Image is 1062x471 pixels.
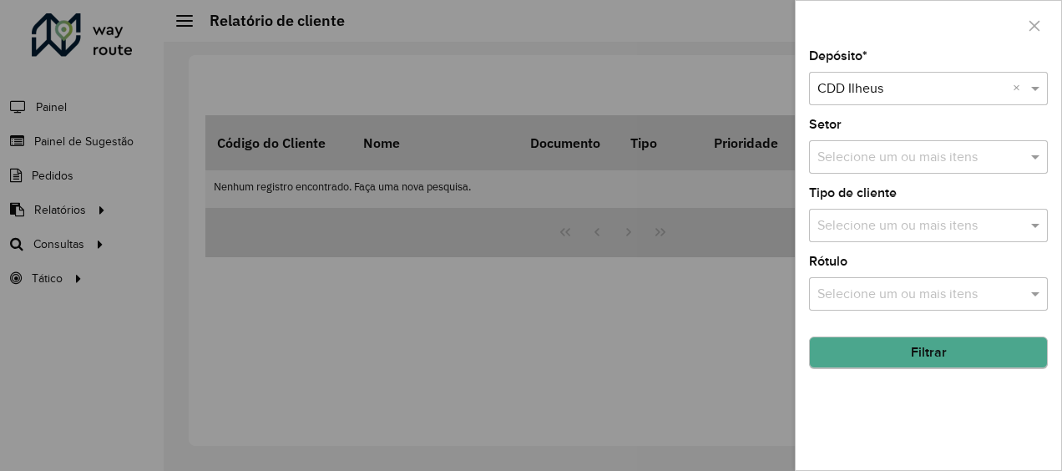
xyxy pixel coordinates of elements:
label: Rótulo [809,251,847,271]
button: Filtrar [809,337,1048,368]
label: Tipo de cliente [809,183,897,203]
label: Depósito [809,46,867,66]
span: Clear all [1013,78,1027,99]
label: Setor [809,114,842,134]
